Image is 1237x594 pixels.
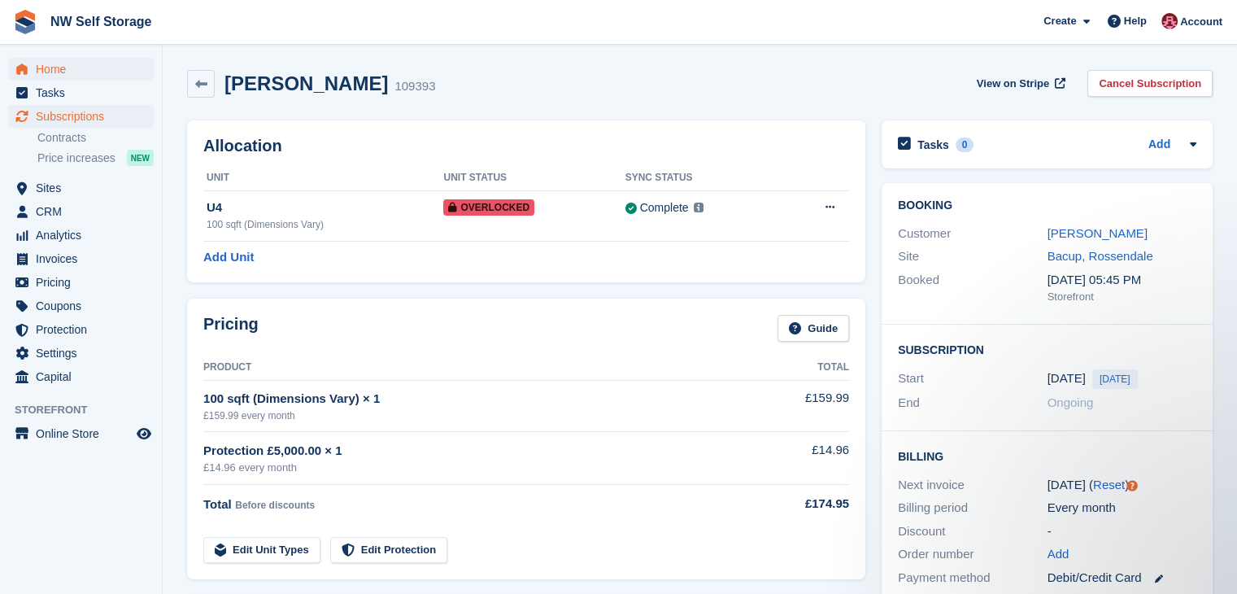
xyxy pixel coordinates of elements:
div: Storefront [1048,289,1197,305]
a: menu [8,271,154,294]
span: Before discounts [235,500,315,511]
div: Start [898,369,1048,389]
div: 100 sqft (Dimensions Vary) [207,217,443,232]
div: 0 [956,138,974,152]
div: Billing period [898,499,1048,518]
div: U4 [207,199,443,217]
span: Total [203,497,232,511]
div: Payment method [898,569,1048,587]
div: [DATE] ( ) [1048,476,1197,495]
a: Price increases NEW [37,149,154,167]
a: Add [1148,136,1170,155]
h2: Tasks [917,138,949,152]
div: Debit/Credit Card [1048,569,1197,587]
div: Discount [898,522,1048,541]
a: menu [8,342,154,365]
th: Total [750,355,849,381]
span: [DATE] [1092,369,1138,389]
div: 109393 [394,77,435,96]
span: Overlocked [443,199,534,216]
div: Customer [898,225,1048,243]
img: icon-info-grey-7440780725fd019a000dd9b08b2336e03edf1995a4989e88bcd33f0948082b44.svg [694,203,703,212]
div: Booked [898,271,1048,305]
time: 2025-09-23 00:00:00 UTC [1048,369,1086,388]
a: menu [8,177,154,199]
a: menu [8,200,154,223]
div: NEW [127,150,154,166]
img: Josh Vines [1161,13,1178,29]
h2: [PERSON_NAME] [224,72,388,94]
th: Unit Status [443,165,625,191]
a: menu [8,81,154,104]
div: Every month [1048,499,1197,518]
a: Add [1048,545,1069,564]
h2: Pricing [203,315,259,342]
th: Unit [203,165,443,191]
a: Cancel Subscription [1087,70,1213,97]
div: 100 sqft (Dimensions Vary) × 1 [203,390,750,408]
span: Online Store [36,422,133,445]
h2: Subscription [898,341,1196,357]
a: Preview store [134,424,154,443]
div: End [898,394,1048,413]
a: Contracts [37,130,154,146]
a: Add Unit [203,248,254,267]
div: Protection £5,000.00 × 1 [203,442,750,461]
span: Protection [36,318,133,341]
span: Coupons [36,295,133,317]
a: menu [8,58,154,81]
span: Tasks [36,81,133,104]
span: Pricing [36,271,133,294]
div: £174.95 [750,495,849,513]
img: stora-icon-8386f47178a22dfd0bd8f6a31ec36ba5ce8667c1dd55bd0f319d3a0aa187defe.svg [13,10,37,34]
span: Analytics [36,224,133,247]
a: menu [8,365,154,388]
div: £159.99 every month [203,408,750,423]
div: Order number [898,545,1048,564]
div: [DATE] 05:45 PM [1048,271,1197,290]
span: View on Stripe [977,76,1049,92]
span: Home [36,58,133,81]
div: £14.96 every month [203,460,750,476]
a: menu [8,318,154,341]
a: NW Self Storage [44,8,158,35]
span: Invoices [36,247,133,270]
span: Create [1043,13,1076,29]
span: Storefront [15,402,162,418]
span: Capital [36,365,133,388]
h2: Booking [898,199,1196,212]
span: Subscriptions [36,105,133,128]
a: [PERSON_NAME] [1048,226,1148,240]
span: Ongoing [1048,395,1094,409]
span: CRM [36,200,133,223]
a: Bacup, Rossendale [1048,249,1153,263]
a: menu [8,247,154,270]
span: Account [1180,14,1222,30]
a: Edit Unit Types [203,537,320,564]
td: £159.99 [750,380,849,431]
a: menu [8,422,154,445]
div: Next invoice [898,476,1048,495]
a: Guide [777,315,849,342]
div: Site [898,247,1048,266]
div: - [1048,522,1197,541]
span: Price increases [37,151,115,166]
a: menu [8,295,154,317]
span: Help [1124,13,1147,29]
span: Sites [36,177,133,199]
td: £14.96 [750,432,849,485]
a: Edit Protection [330,537,447,564]
a: View on Stripe [970,70,1069,97]
div: Complete [640,199,689,216]
th: Product [203,355,750,381]
a: menu [8,105,154,128]
a: menu [8,224,154,247]
h2: Allocation [203,137,849,155]
a: Reset [1093,478,1125,491]
h2: Billing [898,448,1196,464]
th: Sync Status [625,165,782,191]
div: Tooltip anchor [1125,478,1139,493]
span: Settings [36,342,133,365]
